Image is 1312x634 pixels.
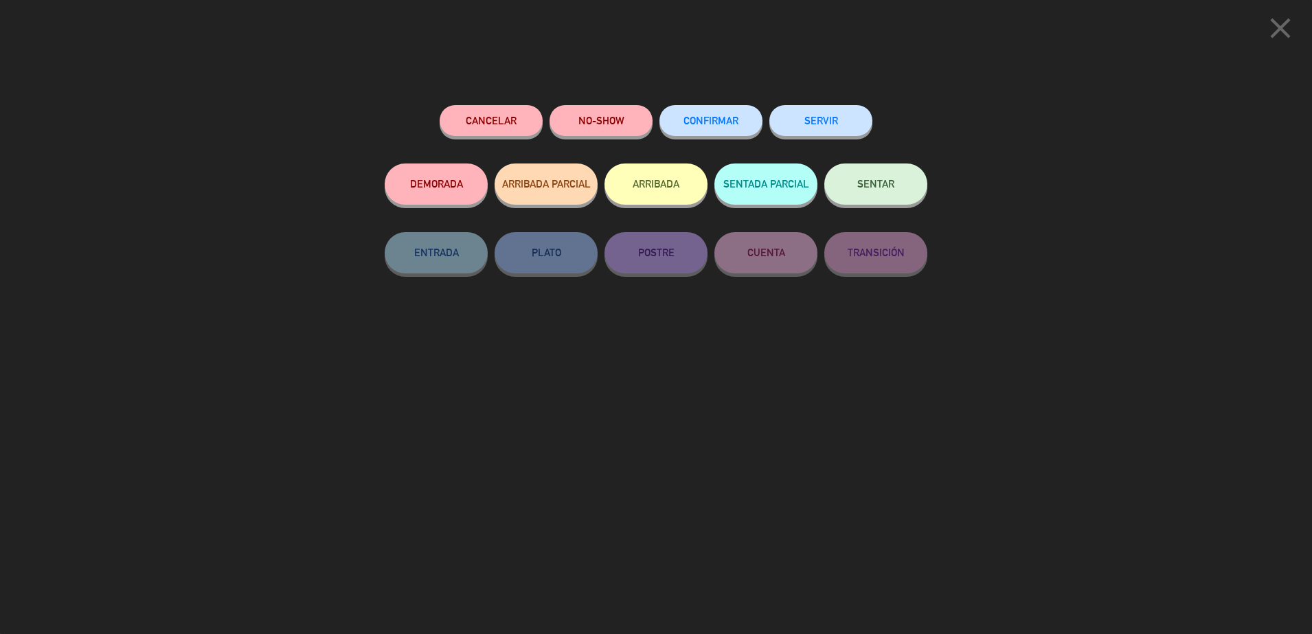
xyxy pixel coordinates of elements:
button: SENTAR [824,163,927,205]
button: ARRIBADA PARCIAL [495,163,598,205]
button: close [1259,10,1302,51]
button: NO-SHOW [550,105,653,136]
button: CUENTA [714,232,817,273]
button: ARRIBADA [604,163,708,205]
button: CONFIRMAR [659,105,762,136]
button: SERVIR [769,105,872,136]
button: ENTRADA [385,232,488,273]
span: ARRIBADA PARCIAL [502,178,591,190]
button: SENTADA PARCIAL [714,163,817,205]
span: SENTAR [857,178,894,190]
button: Cancelar [440,105,543,136]
button: POSTRE [604,232,708,273]
button: TRANSICIÓN [824,232,927,273]
button: PLATO [495,232,598,273]
span: CONFIRMAR [683,115,738,126]
i: close [1263,11,1298,45]
button: DEMORADA [385,163,488,205]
